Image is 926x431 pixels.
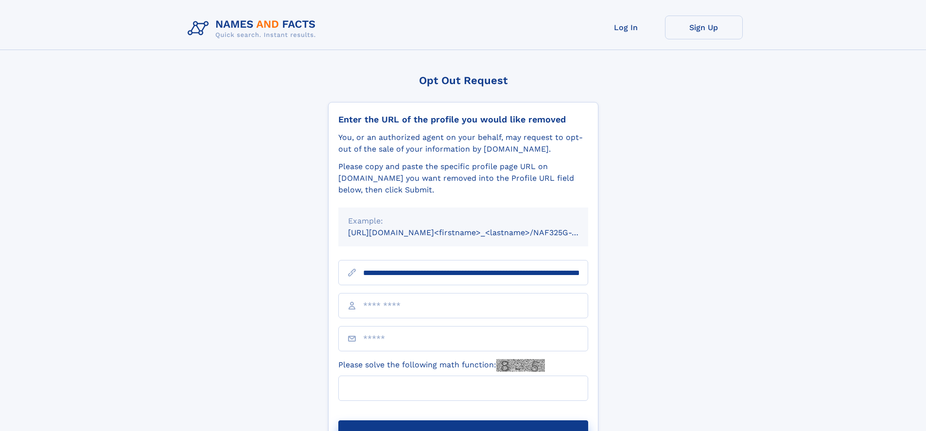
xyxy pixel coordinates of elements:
[338,359,545,372] label: Please solve the following math function:
[184,16,324,42] img: Logo Names and Facts
[328,74,598,86] div: Opt Out Request
[348,228,607,237] small: [URL][DOMAIN_NAME]<firstname>_<lastname>/NAF325G-xxxxxxxx
[338,132,588,155] div: You, or an authorized agent on your behalf, may request to opt-out of the sale of your informatio...
[348,215,578,227] div: Example:
[338,114,588,125] div: Enter the URL of the profile you would like removed
[665,16,743,39] a: Sign Up
[338,161,588,196] div: Please copy and paste the specific profile page URL on [DOMAIN_NAME] you want removed into the Pr...
[587,16,665,39] a: Log In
